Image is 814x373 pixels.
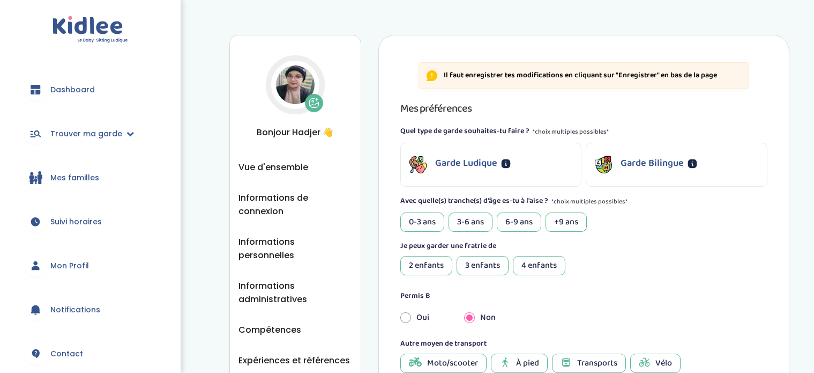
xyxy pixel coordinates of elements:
button: Informations de connexion [238,191,352,218]
a: Suivi horaires [16,202,165,241]
span: *choix multiples possibles* [533,126,609,138]
div: Non [456,306,520,330]
span: Bonjour Hadjer 👋 [238,126,352,139]
div: Oui [392,306,456,330]
span: Mes familles [50,172,99,184]
span: Trouver ma garde [50,128,122,140]
label: Permis B [400,290,430,302]
span: À pied [516,357,539,370]
a: Contact [16,334,165,373]
button: Informations administratives [238,279,352,306]
img: garde-icon h-16 w-16 [409,156,427,173]
div: 3-6 ans [449,213,492,232]
label: Avec quelle(s) tranche(s) d'âge es-tu à l'aise ? [400,195,548,208]
img: Avatar [276,65,315,104]
a: Trouver ma garde [16,114,165,153]
a: Mon Profil [16,246,165,285]
button: Informations personnelles [238,235,352,262]
label: Autre moyen de transport [400,338,487,349]
span: Dashboard [50,84,95,96]
button: Expériences et références [238,354,350,367]
span: *choix multiples possibles* [551,195,628,208]
span: Notifications [50,304,100,316]
span: Contact [50,348,83,360]
span: Mon Profil [50,260,89,272]
a: Mes familles [16,158,165,197]
span: Moto/scooter [427,357,478,370]
img: logo.svg [53,16,128,43]
p: Garde Ludique [435,156,497,171]
div: +9 ans [546,213,587,232]
h3: Mes préférences [400,100,768,117]
button: Compétences [238,323,301,337]
div: 4 enfants [513,256,565,275]
span: Transports [577,357,617,370]
div: 2 enfants [400,256,452,275]
span: Vélo [655,357,672,370]
button: Vue d'ensemble [238,160,308,174]
label: Je peux garder une fratrie de [400,240,496,252]
div: 6-9 ans [497,213,541,232]
label: Quel type de garde souhaites-tu faire ? [400,126,529,138]
div: 3 enfants [457,256,509,275]
p: Il faut enregistrer tes modifications en cliquant sur "Enregistrer" en bas de la page [444,70,717,81]
a: Dashboard [16,70,165,109]
span: Suivi horaires [50,216,102,228]
img: garde-icon h-16 w-16 [595,156,612,173]
p: Garde Bilingue [621,156,684,171]
a: Notifications [16,290,165,329]
div: 0-3 ans [400,213,444,232]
